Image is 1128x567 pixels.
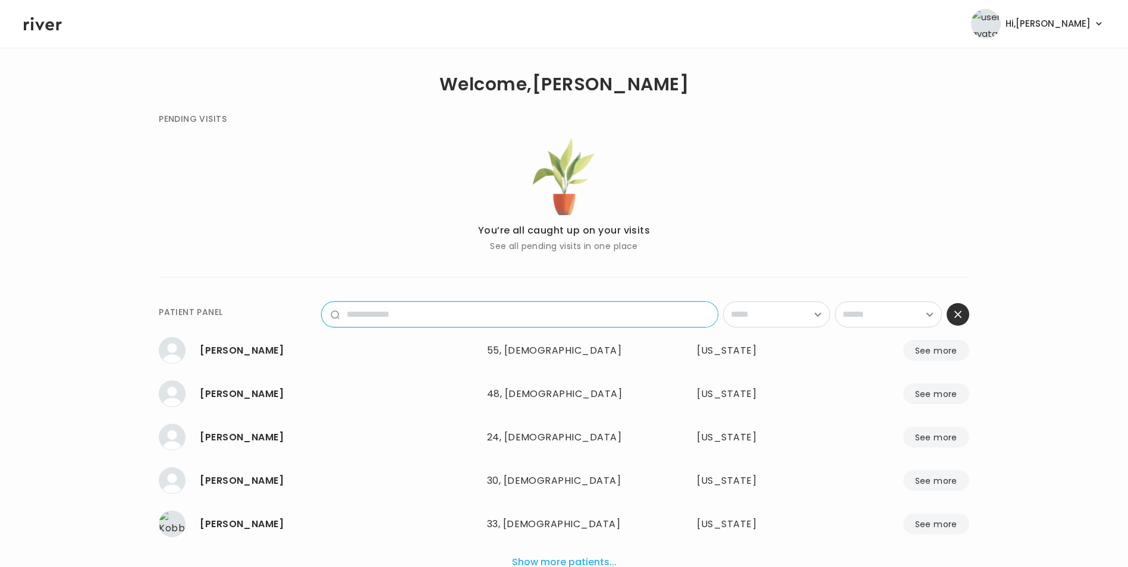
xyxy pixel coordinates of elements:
[159,305,222,319] div: PATIENT PANEL
[200,342,477,359] div: Monica Pita Mendoza
[159,380,186,407] img: Alexie Leitner
[697,429,805,446] div: Virginia
[159,467,186,494] img: Jose Bonilla
[487,342,642,359] div: 55, [DEMOGRAPHIC_DATA]
[971,9,1001,39] img: user avatar
[439,76,689,93] h1: Welcome, [PERSON_NAME]
[159,337,186,364] img: Monica Pita Mendoza
[903,514,969,534] button: See more
[903,470,969,491] button: See more
[200,472,477,489] div: Jose Bonilla
[903,427,969,448] button: See more
[697,516,805,533] div: Minnesota
[487,386,642,402] div: 48, [DEMOGRAPHIC_DATA]
[159,511,186,537] img: Kobby Amoah
[478,239,651,253] p: See all pending visits in one place
[159,112,227,126] div: PENDING VISITS
[340,302,718,327] input: name
[903,340,969,361] button: See more
[478,222,651,239] p: You’re all caught up on your visits
[487,516,642,533] div: 33, [DEMOGRAPHIC_DATA]
[903,383,969,404] button: See more
[487,472,642,489] div: 30, [DEMOGRAPHIC_DATA]
[697,386,805,402] div: Minnesota
[200,386,477,402] div: Alexie Leitner
[697,342,805,359] div: Pennsylvania
[1006,15,1091,32] span: Hi, [PERSON_NAME]
[200,516,477,533] div: Kobby Amoah
[697,472,805,489] div: California
[200,429,477,446] div: Santiago Fernandez
[971,9,1104,39] button: user avatarHi,[PERSON_NAME]
[159,424,186,451] img: Santiago Fernandez
[487,429,642,446] div: 24, [DEMOGRAPHIC_DATA]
